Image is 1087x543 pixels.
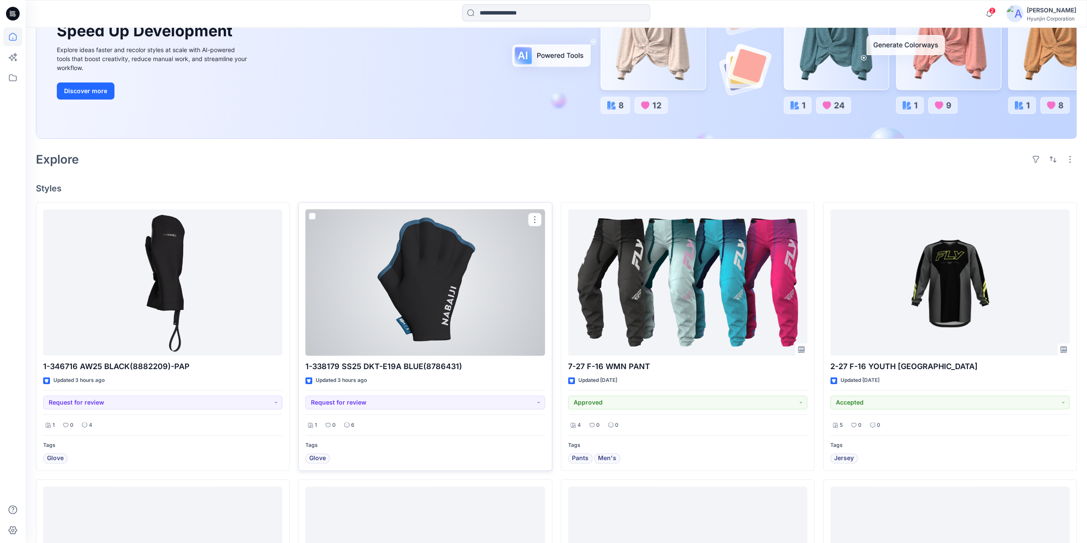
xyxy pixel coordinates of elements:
[596,421,600,430] p: 0
[305,209,545,356] a: 1-338179 SS25 DKT-E19A BLUE(8786431)
[830,361,1069,373] p: 2-27 F-16 YOUTH [GEOGRAPHIC_DATA]
[315,421,317,430] p: 1
[577,421,581,430] p: 4
[53,376,105,385] p: Updated 3 hours ago
[615,421,618,430] p: 0
[36,153,79,166] h2: Explore
[89,421,92,430] p: 4
[305,361,545,373] p: 1-338179 SS25 DKT-E19A BLUE(8786431)
[1006,5,1023,22] img: avatar
[841,376,879,385] p: Updated [DATE]
[830,441,1069,450] p: Tags
[332,421,336,430] p: 0
[53,421,55,430] p: 1
[568,441,807,450] p: Tags
[57,82,114,100] button: Discover more
[568,209,807,356] a: 7-27 F-16 WMN PANT
[316,376,367,385] p: Updated 3 hours ago
[70,421,73,430] p: 0
[43,209,282,356] a: 1-346716 AW25 BLACK(8882209)-PAP
[877,421,880,430] p: 0
[43,361,282,373] p: 1-346716 AW25 BLACK(8882209)-PAP
[57,82,249,100] a: Discover more
[578,376,617,385] p: Updated [DATE]
[840,421,843,430] p: 5
[351,421,355,430] p: 6
[36,183,1077,194] h4: Styles
[47,453,64,464] span: Glove
[43,441,282,450] p: Tags
[57,45,249,72] div: Explore ideas faster and recolor styles at scale with AI-powered tools that boost creativity, red...
[989,7,996,14] span: 2
[309,453,326,464] span: Glove
[572,453,589,464] span: Pants
[830,209,1069,356] a: 2-27 F-16 YOUTH JERSEY
[1027,15,1076,22] div: Hyunjin Corporation
[834,453,854,464] span: Jersey
[1027,5,1076,15] div: [PERSON_NAME]
[305,441,545,450] p: Tags
[568,361,807,373] p: 7-27 F-16 WMN PANT
[858,421,861,430] p: 0
[598,453,616,464] span: Men's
